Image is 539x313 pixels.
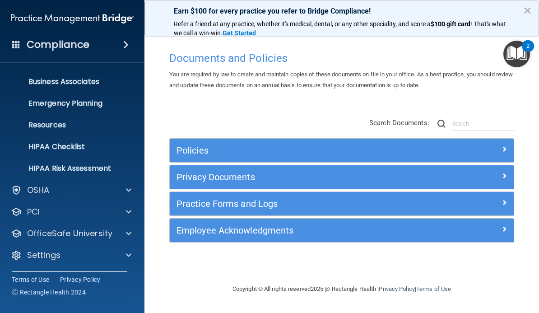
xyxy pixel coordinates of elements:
span: Ⓒ Rectangle Health 2024 [12,288,86,297]
p: Business Associates [6,77,129,86]
a: Practice Forms and Logs [177,196,507,211]
h5: Practice Forms and Logs [177,199,421,209]
strong: $100 gift card [431,20,470,28]
a: Settings [11,250,131,261]
a: Privacy Policy [379,285,414,292]
div: Copyright © All rights reserved 2025 @ Rectangle Health | | [177,275,506,304]
h5: Privacy Documents [177,172,421,182]
h5: Policies [177,145,421,155]
button: Close [523,3,532,18]
a: Privacy Policy [60,275,101,284]
p: OfficeSafe University [27,228,112,239]
strong: Get Started [223,29,256,37]
a: Policies [177,143,507,158]
p: Emergency Planning [6,99,129,108]
span: Search Documents: [369,119,429,127]
button: Open Resource Center, 2 new notifications [503,41,530,67]
div: 2 [526,46,530,58]
a: Employee Acknowledgments [177,223,507,238]
p: Resources [6,121,129,130]
a: OfficeSafe University [11,228,131,239]
input: Search [452,117,514,131]
a: Get Started [223,29,257,37]
p: Settings [27,250,60,261]
p: PCI [27,206,40,217]
h4: Compliance [27,38,89,51]
a: Terms of Use [12,275,49,284]
span: Refer a friend at any practice, whether it's medical, dental, or any other speciality, and score a [174,20,431,28]
p: OSHA [27,185,50,196]
a: Privacy Documents [177,170,507,184]
p: HIPAA Checklist [6,142,129,151]
img: PMB logo [11,9,134,28]
a: OSHA [11,185,131,196]
p: HIPAA Risk Assessment [6,164,129,173]
span: You are required by law to create and maintain copies of these documents on file in your office. ... [169,71,513,89]
p: Earn $100 for every practice you refer to Bridge Compliance! [174,7,510,15]
a: Terms of Use [416,285,451,292]
h5: Employee Acknowledgments [177,225,421,235]
span: ! That's what we call a win-win. [174,20,507,37]
a: PCI [11,206,131,217]
h4: Documents and Policies [169,52,514,64]
img: ic-search.3b580494.png [437,120,446,128]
